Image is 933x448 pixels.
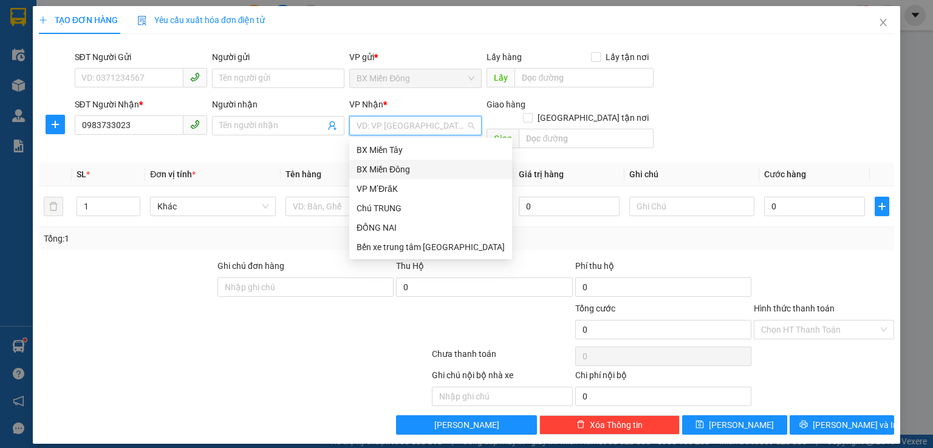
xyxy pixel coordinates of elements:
div: Ghi chú nội bộ nhà xe [432,368,572,387]
button: plus [46,115,65,134]
div: BX Miền Tây [349,140,512,160]
button: Close [866,6,900,40]
div: Người gửi [212,50,344,64]
input: Nhập ghi chú [432,387,572,406]
input: Ghi chú đơn hàng [217,277,394,297]
div: BX Miền Đông [349,160,512,179]
input: Dọc đường [514,68,654,87]
input: 0 [519,197,620,216]
span: Khác [157,197,268,216]
span: [PERSON_NAME] [709,418,774,432]
span: BX Miền Đông [357,69,474,87]
input: Dọc đường [519,129,654,148]
span: Giá trị hàng [519,169,564,179]
div: BX Miền Tây [357,143,505,157]
span: phone [190,72,200,82]
button: [PERSON_NAME] [396,415,536,435]
span: Tên hàng [285,169,321,179]
span: Yêu cầu xuất hóa đơn điện tử [137,15,265,25]
span: Lấy hàng [487,52,522,62]
span: plus [875,202,889,211]
div: Chú TRUNG [116,10,214,39]
div: 50.000 [114,78,215,95]
div: SĐT Người Nhận [75,98,207,111]
div: SĐT Người Gửi [75,50,207,64]
span: delete [576,420,585,430]
span: [PERSON_NAME] [434,418,499,432]
div: Chú TRUNG [349,199,512,218]
span: Giao hàng [487,100,525,109]
div: Chi phí nội bộ [575,368,751,387]
span: Thu Hộ [396,261,424,271]
span: Gửi: [10,12,29,24]
span: printer [799,420,808,430]
span: TẠO ĐƠN HÀNG [39,15,118,25]
div: BX Miền Đông [357,163,505,176]
div: VP M’ĐrăK [349,179,512,199]
span: Giao [487,129,519,148]
div: ĐỒNG NAI [357,221,505,234]
span: Nhận: [116,12,145,24]
input: Ghi Chú [629,197,754,216]
span: phone [190,120,200,129]
div: VP M’ĐrăK [357,182,505,195]
div: Phí thu hộ [575,259,751,277]
div: Chú TRUNG [357,202,505,215]
button: printer[PERSON_NAME] và In [790,415,895,435]
div: Bến xe trung tâm Đà Nẵng [349,237,512,257]
span: save [695,420,704,430]
div: Tổng: 1 [44,232,361,245]
span: Lấy [487,68,514,87]
span: Cước hàng [764,169,806,179]
div: Người nhận [212,98,344,111]
span: plus [39,16,47,24]
input: VD: Bàn, Ghế [285,197,411,216]
span: close [878,18,888,27]
span: Tổng cước [575,304,615,313]
span: SL [77,169,86,179]
span: Xóa Thông tin [590,418,643,432]
label: Ghi chú đơn hàng [217,261,284,271]
span: plus [46,120,64,129]
th: Ghi chú [624,163,759,186]
div: Bến xe trung tâm [GEOGRAPHIC_DATA] [357,240,505,254]
span: user-add [327,121,337,131]
div: ĐỒNG NAI [349,218,512,237]
span: Đơn vị tính [150,169,196,179]
label: Hình thức thanh toán [754,304,835,313]
div: 0878555974 [116,54,214,71]
img: icon [137,16,147,25]
span: [GEOGRAPHIC_DATA] tận nơi [533,111,654,124]
div: VP gửi [349,50,482,64]
button: save[PERSON_NAME] [682,415,787,435]
button: plus [875,197,889,216]
div: BX Miền Đông [10,10,108,39]
span: [PERSON_NAME] và In [813,418,898,432]
span: Lấy tận nơi [601,50,654,64]
div: Chưa thanh toán [431,347,573,368]
div: [PERSON_NAME] [116,39,214,54]
button: delete [44,197,63,216]
button: deleteXóa Thông tin [539,415,680,435]
span: CC : [114,81,131,94]
span: VP Nhận [349,100,383,109]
